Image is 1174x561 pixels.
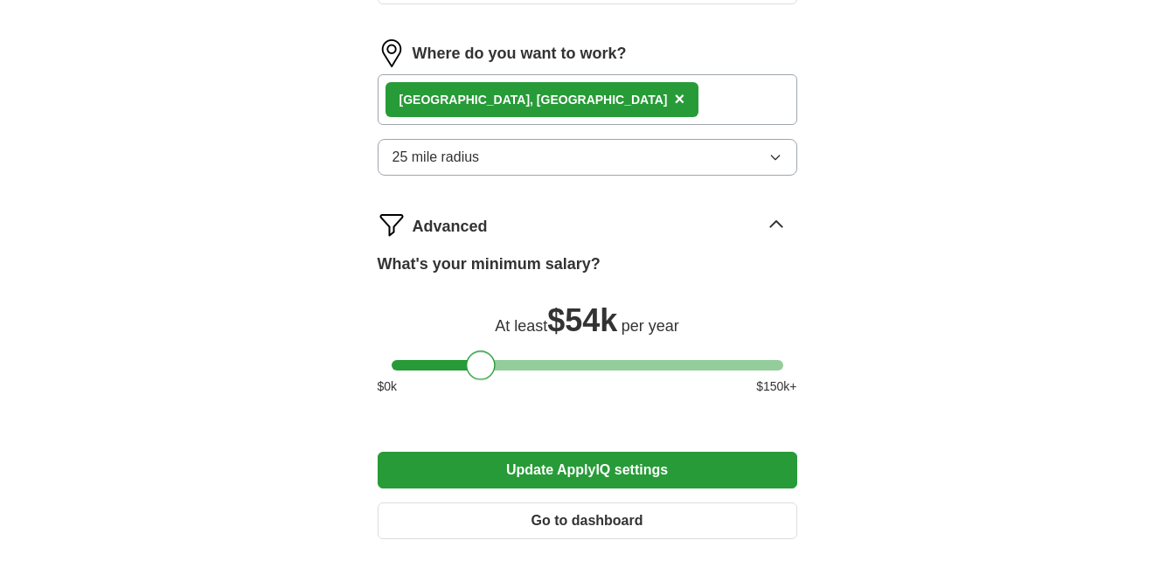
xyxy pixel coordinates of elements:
label: What's your minimum salary? [378,253,601,276]
span: 25 mile radius [392,147,480,168]
button: × [674,87,684,113]
span: × [674,89,684,108]
span: $ 54k [547,302,617,338]
span: $ 150 k+ [756,377,796,396]
span: $ 0 k [378,377,398,396]
img: filter [378,211,406,239]
div: [GEOGRAPHIC_DATA], [GEOGRAPHIC_DATA] [399,91,668,109]
button: 25 mile radius [378,139,797,176]
img: location.png [378,39,406,67]
button: Go to dashboard [378,502,797,539]
span: per year [622,317,679,335]
span: Advanced [413,215,488,239]
span: At least [495,317,547,335]
button: Update ApplyIQ settings [378,452,797,488]
label: Where do you want to work? [413,42,627,66]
